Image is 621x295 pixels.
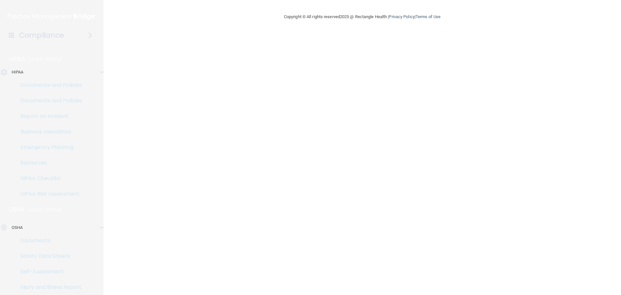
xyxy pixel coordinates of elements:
p: HIPAA [9,55,25,63]
p: Emergency Planning [4,144,93,151]
p: HIPAA Risk Assessment [4,191,93,197]
p: HIPAA [12,68,24,76]
p: Safety Data Sheets [4,253,93,259]
p: Documents and Policies [4,82,93,88]
p: Injury and Illness Report [4,284,93,290]
p: Documents [4,237,93,244]
img: PMB logo [8,10,96,23]
p: HIPAA Checklist [4,175,93,182]
p: Business Associates [4,129,93,135]
p: Learn More! [28,55,63,63]
p: Resources [4,160,93,166]
h4: Compliance [19,31,64,40]
div: Copyright © All rights reserved 2025 @ Rectangle Health | | [244,6,480,27]
p: Documents and Policies [4,97,93,104]
p: OSHA [9,206,25,213]
p: OSHA [12,224,23,232]
p: Report an Incident [4,113,93,119]
a: Privacy Policy [389,14,414,19]
p: Self-Assessment [4,268,93,275]
p: Learn More! [28,206,62,213]
a: Terms of Use [416,14,441,19]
